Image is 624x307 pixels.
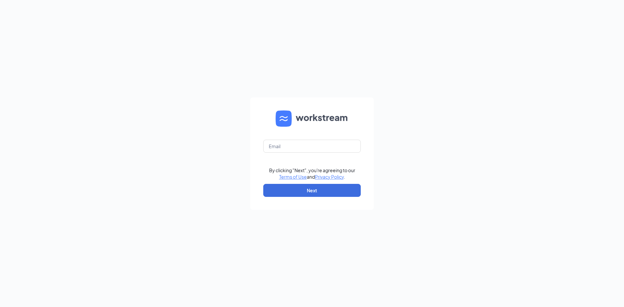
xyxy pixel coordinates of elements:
button: Next [263,184,361,197]
div: By clicking "Next", you're agreeing to our and . [269,167,355,180]
a: Terms of Use [279,174,307,180]
input: Email [263,140,361,153]
img: WS logo and Workstream text [276,110,348,127]
a: Privacy Policy [315,174,344,180]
